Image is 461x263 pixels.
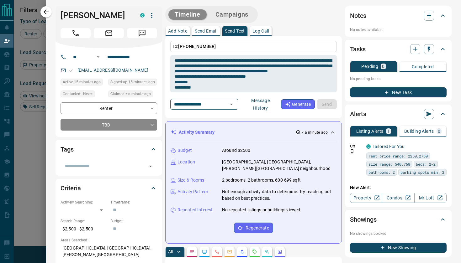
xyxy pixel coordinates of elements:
[61,183,81,193] h2: Criteria
[171,126,336,138] div: Activity Summary< a minute ago
[61,102,157,114] div: Renter
[61,218,107,224] p: Search Range:
[110,79,155,85] span: Signed up 15 minutes ago
[368,153,428,159] span: rent price range: 2250,2750
[350,106,447,121] div: Alerts
[240,249,245,254] svg: Listing Alerts
[350,193,382,203] a: Property
[350,212,447,227] div: Showings
[227,100,236,109] button: Open
[438,129,440,133] p: 0
[61,243,157,260] p: [GEOGRAPHIC_DATA], [GEOGRAPHIC_DATA], [PERSON_NAME][GEOGRAPHIC_DATA]
[94,53,102,61] button: Open
[350,27,447,33] p: No notes available
[234,223,273,233] button: Regenerate
[350,8,447,23] div: Notes
[350,214,377,224] h2: Showings
[277,249,282,254] svg: Agent Actions
[61,144,73,154] h2: Tags
[63,79,101,85] span: Active 15 minutes ago
[412,64,434,69] p: Completed
[127,28,157,38] span: Message
[350,74,447,84] p: No pending tasks
[350,231,447,236] p: No showings booked
[222,159,336,172] p: [GEOGRAPHIC_DATA], [GEOGRAPHIC_DATA], [PERSON_NAME][GEOGRAPHIC_DATA] neighbourhood
[61,10,131,20] h1: [PERSON_NAME]
[61,199,107,205] p: Actively Searching:
[368,169,395,175] span: bathrooms: 2
[61,237,157,243] p: Areas Searched:
[168,29,187,33] p: Add Note
[350,11,366,21] h2: Notes
[400,169,444,175] span: parking spots min: 2
[382,64,384,69] p: 0
[361,64,378,69] p: Pending
[168,250,173,254] p: All
[215,249,220,254] svg: Calls
[77,68,148,73] a: [EMAIL_ADDRESS][DOMAIN_NAME]
[222,177,301,183] p: 2 bedrooms, 2 bathrooms, 600-699 sqft
[350,143,363,149] p: Off
[178,177,204,183] p: Size & Rooms
[222,188,336,202] p: Not enough activity data to determine. Try reaching out based on best practices.
[179,129,215,136] p: Activity Summary
[387,129,390,133] p: 1
[240,95,281,113] button: Message History
[356,129,384,133] p: Listing Alerts
[368,161,410,167] span: size range: 540,768
[350,243,447,253] button: New Showing
[61,28,91,38] span: Call
[227,249,232,254] svg: Emails
[350,184,447,191] p: New Alert:
[108,90,157,99] div: Wed Oct 15 2025
[61,142,157,157] div: Tags
[382,193,414,203] a: Condos
[373,144,405,149] a: Tailored For You
[189,249,194,254] svg: Notes
[222,207,300,213] p: No repeated listings or buildings viewed
[178,44,216,49] span: [PHONE_NUMBER]
[209,9,255,20] button: Campaigns
[61,181,157,196] div: Criteria
[252,29,269,33] p: Log Call
[178,188,208,195] p: Activity Pattern
[222,147,251,154] p: Around $2500
[140,13,145,18] div: condos.ca
[61,119,157,131] div: TBD
[146,162,155,171] button: Open
[416,161,436,167] span: beds: 2-2
[202,249,207,254] svg: Lead Browsing Activity
[414,193,447,203] a: Mr.Loft
[265,249,270,254] svg: Opportunities
[252,249,257,254] svg: Requests
[178,159,195,165] p: Location
[110,218,157,224] p: Budget:
[110,199,157,205] p: Timeframe:
[281,99,315,109] button: Generate
[61,79,105,87] div: Wed Oct 15 2025
[195,29,217,33] p: Send Email
[110,91,151,97] span: Claimed < a minute ago
[168,9,207,20] button: Timeline
[350,109,366,119] h2: Alerts
[225,29,245,33] p: Send Text
[302,130,328,135] p: < a minute ago
[350,44,366,54] h2: Tasks
[108,79,157,87] div: Wed Oct 15 2025
[404,129,434,133] p: Building Alerts
[350,149,354,153] svg: Push Notification Only
[94,28,124,38] span: Email
[178,207,213,213] p: Repeated Interest
[178,147,192,154] p: Budget
[350,87,447,97] button: New Task
[366,144,371,149] div: condos.ca
[63,91,93,97] span: Contacted - Never
[170,41,337,52] p: To:
[69,68,73,73] svg: Email Valid
[350,42,447,57] div: Tasks
[61,224,107,234] p: $2,500 - $2,500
